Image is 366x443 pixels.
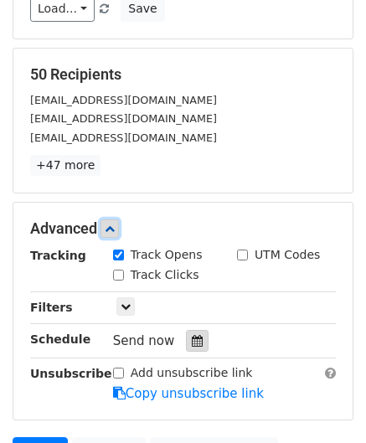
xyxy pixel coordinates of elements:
strong: Unsubscribe [30,367,112,380]
span: Send now [113,333,175,348]
small: [EMAIL_ADDRESS][DOMAIN_NAME] [30,112,217,125]
label: Add unsubscribe link [131,364,253,382]
a: Copy unsubscribe link [113,386,264,401]
strong: Tracking [30,249,86,262]
label: Track Clicks [131,266,199,284]
h5: 50 Recipients [30,65,336,84]
h5: Advanced [30,219,336,238]
a: +47 more [30,155,101,176]
small: [EMAIL_ADDRESS][DOMAIN_NAME] [30,94,217,106]
strong: Schedule [30,332,90,346]
label: Track Opens [131,246,203,264]
strong: Filters [30,301,73,314]
small: [EMAIL_ADDRESS][DOMAIN_NAME] [30,131,217,144]
label: UTM Codes [255,246,320,264]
